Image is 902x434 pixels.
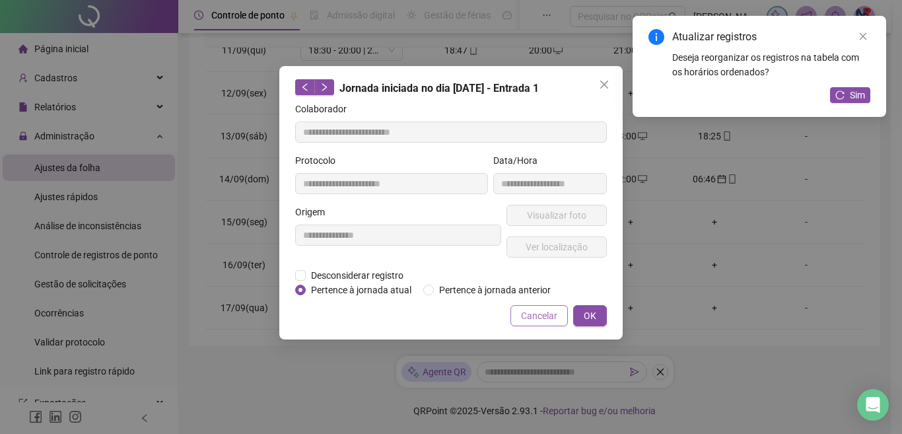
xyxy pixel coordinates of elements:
[830,87,870,103] button: Sim
[672,29,870,45] div: Atualizar registros
[493,153,546,168] label: Data/Hora
[510,305,568,326] button: Cancelar
[573,305,607,326] button: OK
[835,90,845,100] span: reload
[521,308,557,323] span: Cancelar
[320,83,329,92] span: right
[672,50,870,79] div: Deseja reorganizar os registros na tabela com os horários ordenados?
[295,102,355,116] label: Colaborador
[858,32,868,41] span: close
[594,74,615,95] button: Close
[856,29,870,44] a: Close
[306,283,417,297] span: Pertence à jornada atual
[857,389,889,421] div: Open Intercom Messenger
[306,268,409,283] span: Desconsiderar registro
[295,153,344,168] label: Protocolo
[648,29,664,45] span: info-circle
[295,79,607,96] div: Jornada iniciada no dia [DATE] - Entrada 1
[434,283,556,297] span: Pertence à jornada anterior
[584,308,596,323] span: OK
[295,79,315,95] button: left
[850,88,865,102] span: Sim
[599,79,609,90] span: close
[506,236,607,258] button: Ver localização
[506,205,607,226] button: Visualizar foto
[314,79,334,95] button: right
[295,205,333,219] label: Origem
[300,83,310,92] span: left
